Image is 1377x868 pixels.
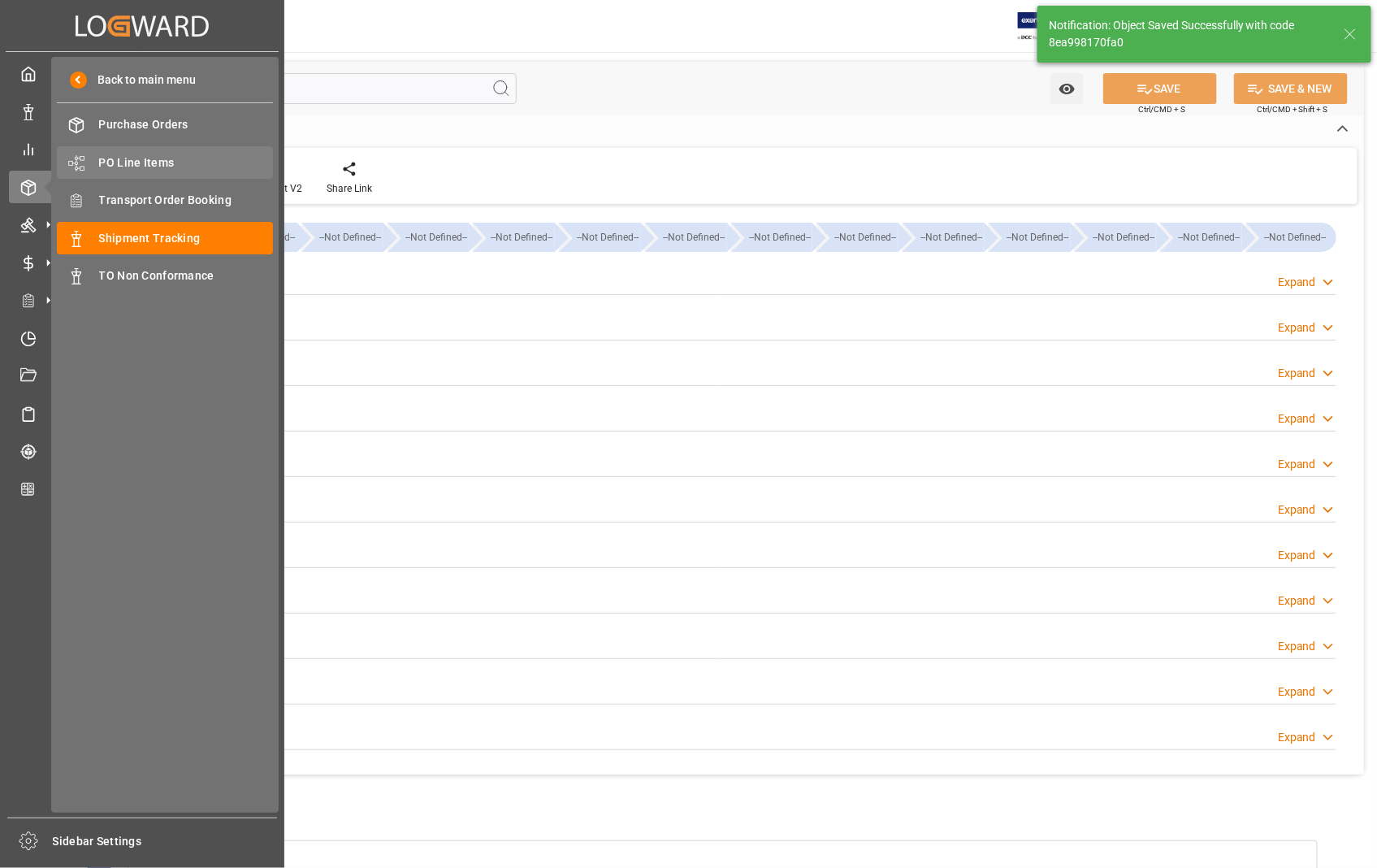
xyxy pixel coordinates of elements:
[9,397,275,429] a: Sailing Schedules
[1246,223,1336,252] div: --Not Defined--
[489,223,555,252] div: --Not Defined--
[57,222,273,254] a: Shipment Tracking
[327,181,372,196] div: Share Link
[388,223,470,252] div: --Not Defined--
[1278,365,1316,382] div: Expand
[1018,12,1074,41] img: Exertis%20JAM%20-%20Email%20Logo.jpg_1722504956.jpg
[99,192,274,209] span: Transport Order Booking
[1176,223,1242,252] div: --Not Defined--
[1075,223,1157,252] div: --Not Defined--
[1234,73,1348,104] button: SAVE & NEW
[404,223,470,252] div: --Not Defined--
[1278,684,1316,701] div: Expand
[919,223,985,252] div: --Not Defined--
[747,223,813,252] div: --Not Defined--
[1103,73,1217,104] button: SAVE
[99,230,274,247] span: Shipment Tracking
[1160,223,1242,252] div: --Not Defined--
[575,223,641,252] div: --Not Defined--
[1278,729,1316,746] div: Expand
[301,223,383,252] div: --Not Defined--
[99,116,274,133] span: Purchase Orders
[1138,103,1185,115] span: Ctrl/CMD + S
[1278,456,1316,473] div: Expand
[473,223,555,252] div: --Not Defined--
[9,58,275,89] a: My Cockpit
[9,473,275,505] a: CO2 Calculator
[215,223,297,252] div: --Not Defined--
[87,72,197,89] span: Back to main menu
[9,360,275,392] a: Document Management
[1005,223,1071,252] div: --Not Defined--
[9,95,275,127] a: Data Management
[1278,547,1316,564] div: Expand
[661,223,727,252] div: --Not Defined--
[1050,73,1084,104] button: open menu
[833,223,899,252] div: --Not Defined--
[1091,223,1157,252] div: --Not Defined--
[1262,223,1328,252] div: --Not Defined--
[318,223,383,252] div: --Not Defined--
[1278,592,1316,610] div: Expand
[57,146,273,178] a: PO Line Items
[9,322,275,354] a: Timeslot Management V2
[57,184,273,216] a: Transport Order Booking
[99,154,274,171] span: PO Line Items
[9,133,275,165] a: My Reports
[559,223,641,252] div: --Not Defined--
[1278,319,1316,336] div: Expand
[57,260,273,292] a: TO Non Conformance
[989,223,1071,252] div: --Not Defined--
[731,223,813,252] div: --Not Defined--
[1278,501,1316,519] div: Expand
[99,267,274,284] span: TO Non Conformance
[57,109,273,141] a: Purchase Orders
[1049,17,1328,51] div: Notification: Object Saved Successfully with code 8ea998170fa0
[75,73,517,104] input: Search Fields
[645,223,727,252] div: --Not Defined--
[1278,274,1316,291] div: Expand
[1278,638,1316,655] div: Expand
[53,833,278,850] span: Sidebar Settings
[9,436,275,467] a: Tracking Shipment
[903,223,985,252] div: --Not Defined--
[816,223,899,252] div: --Not Defined--
[1257,103,1328,115] span: Ctrl/CMD + Shift + S
[1278,410,1316,427] div: Expand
